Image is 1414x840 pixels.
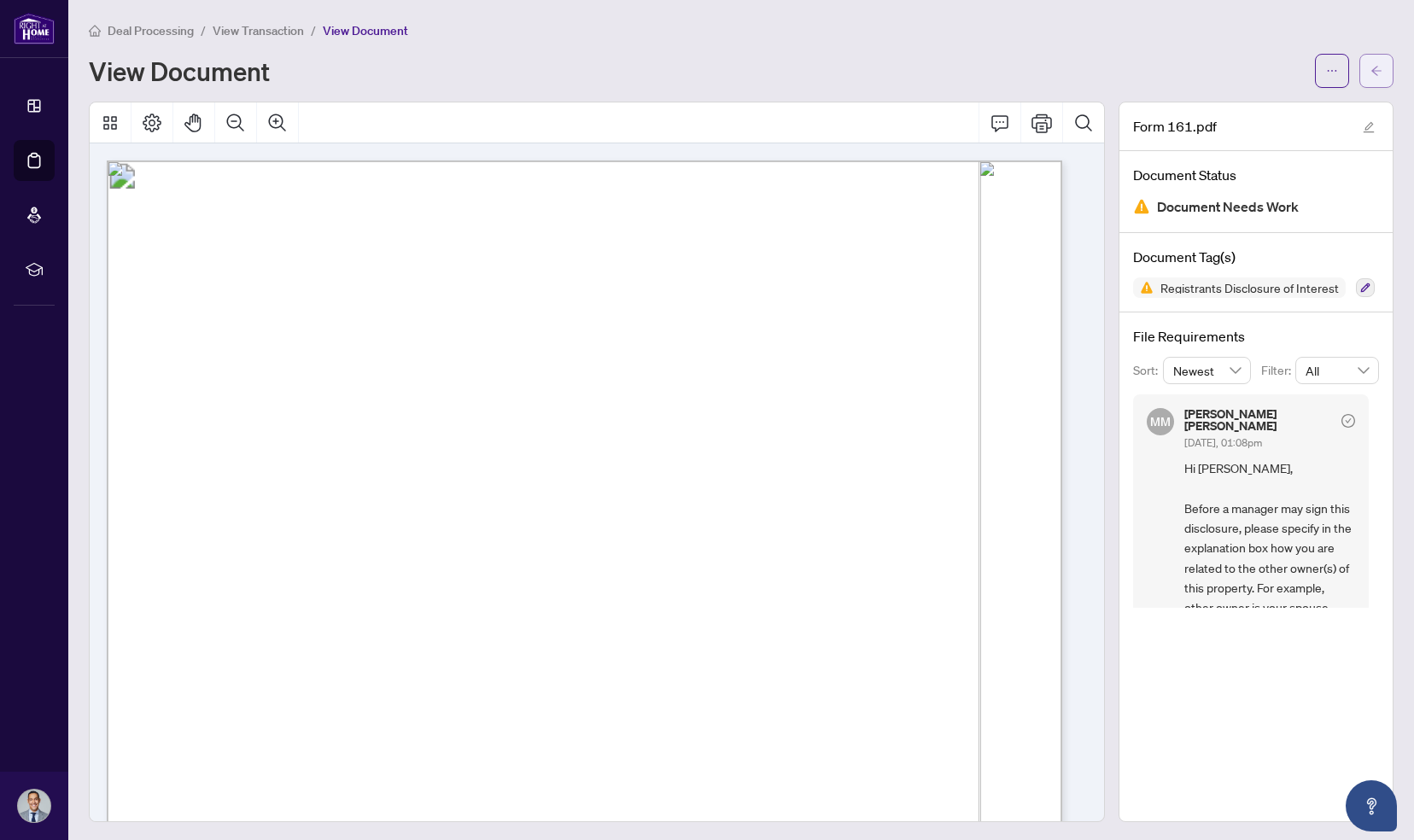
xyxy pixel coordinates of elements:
span: MM [1150,412,1170,431]
span: arrow-left [1370,65,1382,77]
span: Form 161.pdf [1133,116,1217,137]
li: / [311,20,316,40]
h5: [PERSON_NAME] [PERSON_NAME] [1184,408,1335,432]
span: Deal Processing [108,23,194,38]
img: logo [14,13,55,44]
button: Open asap [1346,780,1397,831]
span: check-circle [1341,414,1355,428]
span: Document Needs Work [1157,195,1299,219]
img: Status Icon [1133,277,1154,298]
span: All [1306,358,1369,383]
img: Document Status [1133,198,1150,215]
h1: View Document [89,57,270,85]
span: ellipsis [1326,65,1338,77]
span: [DATE], 01:08pm [1184,436,1262,449]
span: home [89,25,101,37]
h4: Document Status [1133,165,1379,185]
span: Registrants Disclosure of Interest [1154,282,1346,294]
span: Newest [1173,358,1242,383]
span: View Transaction [213,23,304,38]
span: edit [1363,121,1375,133]
p: Filter: [1261,361,1295,380]
span: View Document [323,23,408,38]
h4: File Requirements [1133,326,1379,347]
li: / [201,20,206,40]
p: Sort: [1133,361,1163,380]
h4: Document Tag(s) [1133,247,1379,267]
img: Profile Icon [18,790,50,822]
